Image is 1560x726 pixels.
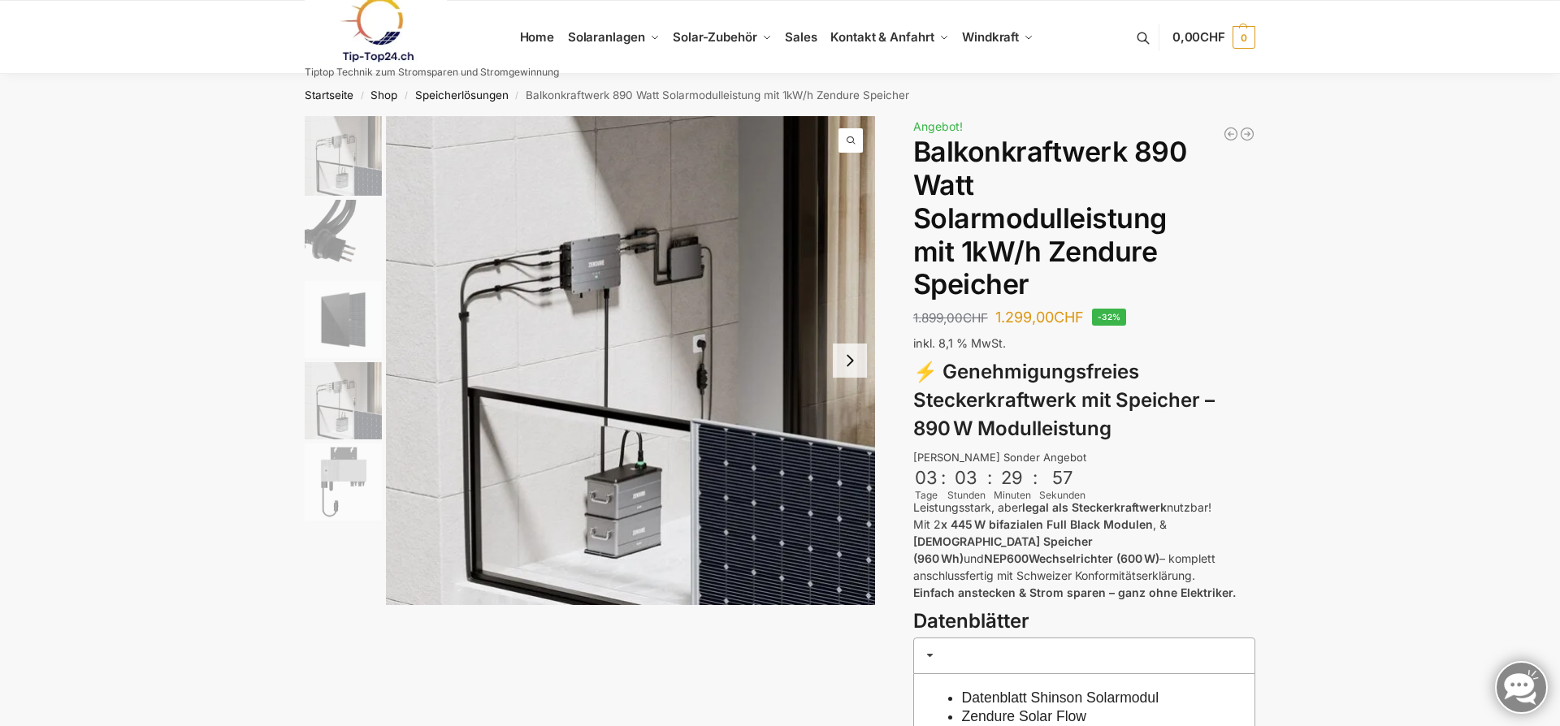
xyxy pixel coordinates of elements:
p: Leistungsstark, aber nutzbar! Mit 2 , & und – komplett anschlussfertig mit Schweizer Konformitäts... [913,499,1255,601]
div: [PERSON_NAME] Sonder Angebot [913,450,1255,466]
a: 0,00CHF 0 [1172,13,1255,62]
bdi: 1.299,00 [995,309,1084,326]
span: CHF [1200,29,1225,45]
img: Zendure-solar-flow-Batteriespeicher für Balkonkraftwerke [305,116,382,196]
span: / [397,89,414,102]
a: Znedure solar flow Batteriespeicher fuer BalkonkraftwerkeZnedure solar flow Batteriespeicher fuer... [386,116,875,605]
div: Sekunden [1039,488,1085,503]
span: inkl. 8,1 % MwSt. [913,336,1006,350]
span: Angebot! [913,119,963,133]
img: Zendure-solar-flow-Batteriespeicher für Balkonkraftwerke [386,116,875,605]
a: Windkraft [955,1,1041,74]
img: Anschlusskabel-3meter_schweizer-stecker [305,200,382,277]
a: Kontakt & Anfahrt [824,1,955,74]
a: Solar-Zubehör [666,1,778,74]
a: Shop [370,89,397,102]
h3: ⚡ Genehmigungsfreies Steckerkraftwerk mit Speicher – 890 W Modulleistung [913,358,1255,443]
span: / [509,89,526,102]
bdi: 1.899,00 [913,310,988,326]
div: Stunden [947,488,986,503]
span: Sales [785,29,817,45]
strong: NEP600Wechselrichter (600 W) [984,551,1159,565]
strong: [DEMOGRAPHIC_DATA] Speicher (960 Wh) [913,534,1093,565]
strong: Einfach anstecken & Strom sparen – ganz ohne Elektriker. [913,586,1236,599]
strong: legal als Steckerkraftwerk [1022,500,1167,514]
div: 57 [1041,467,1084,488]
a: Balkonkraftwerk 890 Watt Solarmodulleistung mit 2kW/h Zendure Speicher [1223,126,1239,142]
div: Minuten [994,488,1031,503]
span: 0,00 [1172,29,1225,45]
div: 03 [949,467,984,488]
span: Kontakt & Anfahrt [830,29,934,45]
div: : [987,467,992,499]
img: Maysun [305,281,382,358]
a: Steckerkraftwerk mit 4 KW Speicher und 8 Solarmodulen mit 3600 Watt [1239,126,1255,142]
a: Datenblatt Shinson Solarmodul [962,689,1159,706]
div: 29 [995,467,1029,488]
a: Solaranlagen [561,1,665,74]
h1: Balkonkraftwerk 890 Watt Solarmodulleistung mit 1kW/h Zendure Speicher [913,136,1255,301]
img: Zendure-solar-flow-Batteriespeicher für Balkonkraftwerke [305,362,382,439]
div: : [941,467,946,499]
div: 03 [915,467,938,488]
div: : [1033,467,1038,499]
span: Solaranlagen [568,29,645,45]
span: CHF [963,310,988,326]
span: Windkraft [962,29,1019,45]
a: Sales [778,1,824,74]
button: Next slide [833,344,867,378]
span: 0 [1233,26,1255,49]
span: -32% [1092,309,1127,326]
a: Startseite [305,89,353,102]
img: nep-microwechselrichter-600w [305,443,382,521]
a: Zendure Solar Flow [962,708,1087,724]
h3: Datenblätter [913,607,1255,636]
span: / [353,89,370,102]
span: CHF [1054,309,1084,326]
p: Tiptop Technik zum Stromsparen und Stromgewinnung [305,67,559,77]
a: Speicherlösungen [415,89,509,102]
div: Tage [913,488,939,503]
nav: Breadcrumb [276,74,1285,116]
strong: x 445 W bifazialen Full Black Modulen [941,517,1153,531]
span: Solar-Zubehör [673,29,757,45]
